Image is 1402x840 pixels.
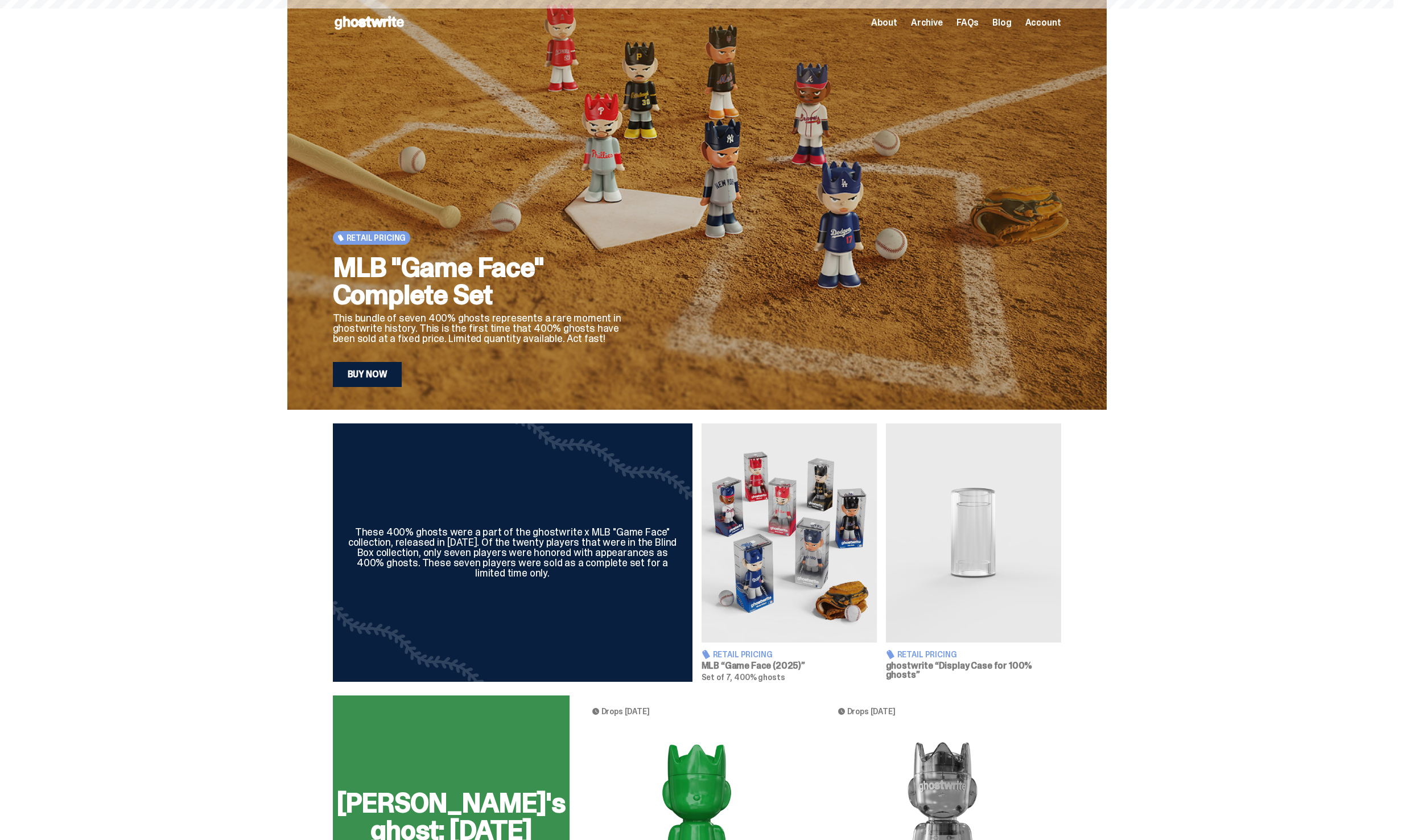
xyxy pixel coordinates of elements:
[702,661,877,670] h3: MLB “Game Face (2025)”
[847,707,896,716] span: Drops [DATE]
[956,18,979,27] a: FAQs
[333,362,402,387] a: Buy Now
[871,18,897,27] a: About
[911,18,943,27] a: Archive
[333,254,629,308] h2: MLB "Game Face" Complete Set
[702,423,877,643] img: Game Face (2025)
[886,423,1061,682] a: Display Case for 100% ghosts Retail Pricing
[702,672,785,682] span: Set of 7, 400% ghosts
[333,313,629,344] p: This bundle of seven 400% ghosts represents a rare moment in ghostwrite history. This is the firs...
[702,423,877,682] a: Game Face (2025) Retail Pricing
[713,650,773,658] span: Retail Pricing
[1025,18,1061,27] a: Account
[886,423,1061,643] img: Display Case for 100% ghosts
[992,18,1011,27] a: Blog
[886,661,1061,680] h3: ghostwrite “Display Case for 100% ghosts”
[897,650,957,658] span: Retail Pricing
[347,233,406,242] span: Retail Pricing
[601,707,650,716] span: Drops [DATE]
[347,527,679,578] div: These 400% ghosts were a part of the ghostwrite x MLB "Game Face" collection, released in [DATE]....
